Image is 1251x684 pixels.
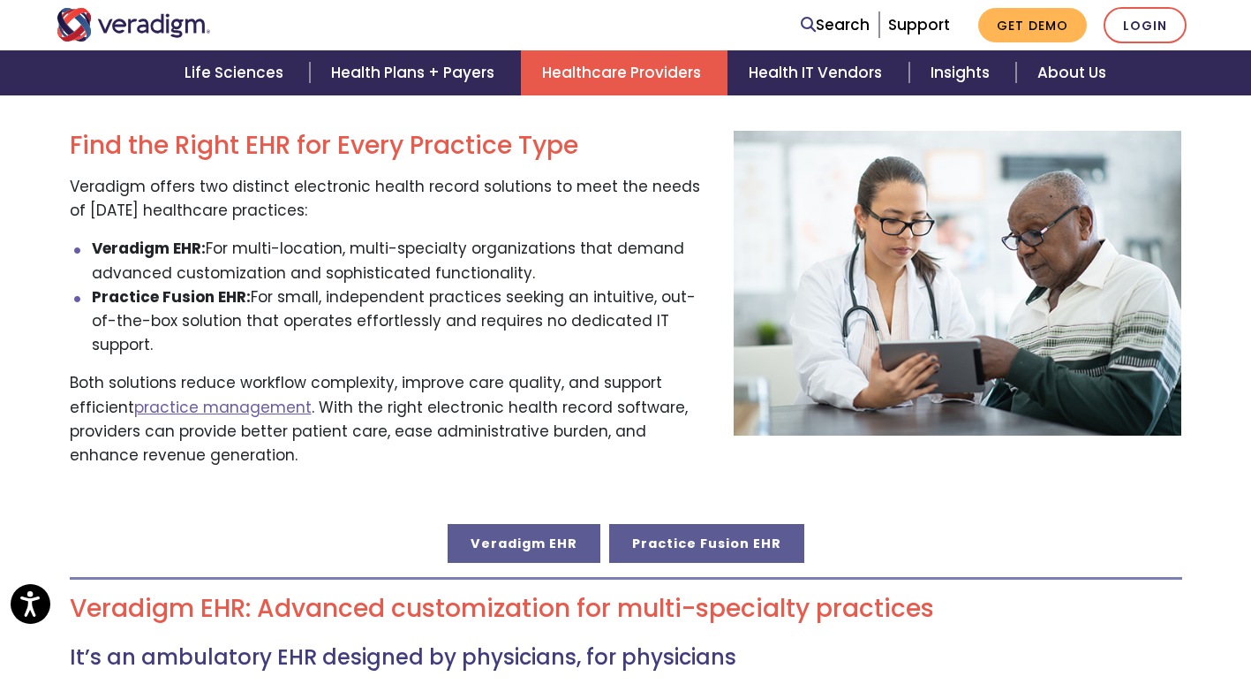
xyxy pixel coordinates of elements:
[978,8,1087,42] a: Get Demo
[92,238,206,259] strong: Veradigm EHR:
[888,14,950,35] a: Support
[909,50,1016,95] a: Insights
[92,286,251,308] strong: Practice Fusion EHR:
[801,13,870,37] a: Search
[734,131,1182,435] img: page-ehr-solutions-overview.jpg
[57,8,211,42] img: Veradigm logo
[92,237,707,285] li: For multi-location, multi-specialty organizations that demand advanced customization and sophisti...
[70,645,1182,671] h3: It’s an ambulatory EHR designed by physicians, for physicians
[1104,7,1187,43] a: Login
[310,50,521,95] a: Health Plans + Payers
[70,175,707,223] p: Veradigm offers two distinct electronic health record solutions to meet the needs of [DATE] healt...
[163,50,310,95] a: Life Sciences
[1016,50,1127,95] a: About Us
[70,594,1182,624] h2: Veradigm EHR: Advanced customization for multi-specialty practices
[609,524,804,563] a: Practice Fusion EHR
[521,50,727,95] a: Healthcare Providers
[92,285,707,358] li: For small, independent practices seeking an intuitive, out-of-the-box solution that operates effo...
[134,397,312,418] a: practice management
[727,50,908,95] a: Health IT Vendors
[70,131,707,161] h2: Find the Right EHR for Every Practice Type
[448,524,600,563] a: Veradigm EHR
[70,371,707,467] p: Both solutions reduce workflow complexity, improve care quality, and support efficient . With the...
